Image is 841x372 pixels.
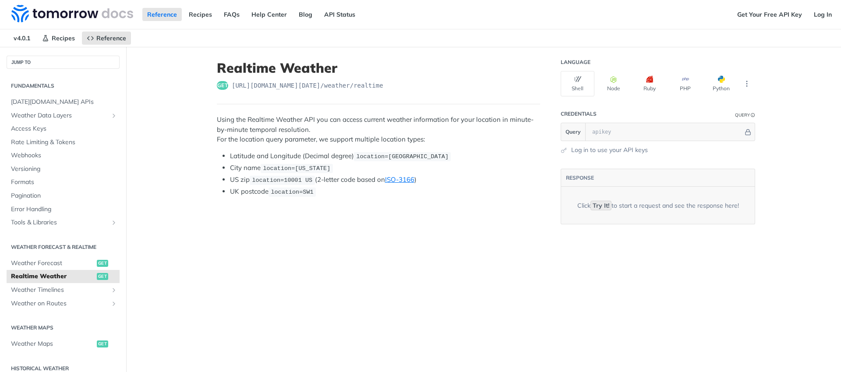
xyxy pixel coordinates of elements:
a: Weather Data LayersShow subpages for Weather Data Layers [7,109,120,122]
span: Weather Data Layers [11,111,108,120]
span: get [97,340,108,347]
div: Click to start a request and see the response here! [577,201,739,210]
li: Latitude and Longitude (Decimal degree) [230,151,540,161]
button: Ruby [633,71,666,96]
button: More Languages [740,77,753,90]
span: Weather Forecast [11,259,95,268]
img: Tomorrow.io Weather API Docs [11,5,133,22]
button: Show subpages for Weather on Routes [110,300,117,307]
span: Pagination [11,191,117,200]
a: API Status [319,8,360,21]
span: Formats [11,178,117,187]
button: JUMP TO [7,56,120,69]
span: Versioning [11,165,117,174]
a: Versioning [7,163,120,176]
a: Get Your Free API Key [732,8,807,21]
a: Reference [82,32,131,45]
button: Shell [561,71,594,96]
a: Error Handling [7,203,120,216]
div: Credentials [561,110,597,117]
a: Realtime Weatherget [7,270,120,283]
li: City name [230,163,540,173]
svg: More ellipsis [743,80,751,88]
code: location=[US_STATE] [261,164,333,173]
span: Query [565,128,581,136]
a: Weather on RoutesShow subpages for Weather on Routes [7,297,120,310]
h1: Realtime Weather [217,60,540,76]
h2: Weather Forecast & realtime [7,243,120,251]
span: Webhooks [11,151,117,160]
div: Query [735,112,750,118]
code: location=SW1 [269,188,316,196]
span: v4.0.1 [9,32,35,45]
span: https://api.tomorrow.io/v4/weather/realtime [232,81,383,90]
span: Rate Limiting & Tokens [11,138,117,147]
span: Access Keys [11,124,117,133]
h2: Fundamentals [7,82,120,90]
a: Recipes [37,32,80,45]
h2: Weather Maps [7,324,120,332]
button: Hide [743,128,753,136]
a: ISO-3166 [385,175,414,184]
code: location=[GEOGRAPHIC_DATA] [354,152,451,161]
span: Recipes [52,34,75,42]
p: Using the Realtime Weather API you can access current weather information for your location in mi... [217,115,540,145]
span: Reference [96,34,126,42]
a: FAQs [219,8,244,21]
span: Realtime Weather [11,272,95,281]
button: Show subpages for Weather Data Layers [110,112,117,119]
code: location=10001 US [250,176,315,184]
a: Help Center [247,8,292,21]
a: Weather TimelinesShow subpages for Weather Timelines [7,283,120,297]
a: [DATE][DOMAIN_NAME] APIs [7,96,120,109]
button: Node [597,71,630,96]
a: Weather Forecastget [7,257,120,270]
button: Show subpages for Weather Timelines [110,287,117,294]
button: RESPONSE [565,174,594,182]
button: Query [561,123,586,141]
span: get [97,260,108,267]
a: Rate Limiting & Tokens [7,136,120,149]
div: QueryInformation [735,112,755,118]
span: get [97,273,108,280]
button: Show subpages for Tools & Libraries [110,219,117,226]
code: Try It! [590,201,611,210]
a: Access Keys [7,122,120,135]
div: Language [561,59,590,66]
a: Pagination [7,189,120,202]
a: Recipes [184,8,217,21]
i: Information [751,113,755,117]
span: Weather Maps [11,340,95,348]
a: Webhooks [7,149,120,162]
span: get [217,81,228,90]
span: Weather on Routes [11,299,108,308]
input: apikey [588,123,743,141]
li: UK postcode [230,187,540,197]
span: Weather Timelines [11,286,108,294]
a: Log in to use your API keys [571,145,648,155]
li: US zip (2-letter code based on ) [230,175,540,185]
span: Tools & Libraries [11,218,108,227]
button: PHP [668,71,702,96]
span: [DATE][DOMAIN_NAME] APIs [11,98,117,106]
a: Blog [294,8,317,21]
a: Tools & LibrariesShow subpages for Tools & Libraries [7,216,120,229]
button: Python [704,71,738,96]
a: Formats [7,176,120,189]
a: Log In [809,8,837,21]
a: Reference [142,8,182,21]
a: Weather Mapsget [7,337,120,351]
span: Error Handling [11,205,117,214]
